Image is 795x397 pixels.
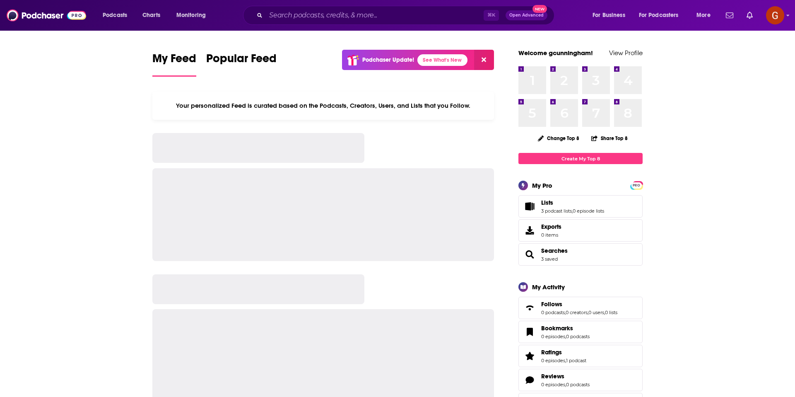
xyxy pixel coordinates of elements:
[541,382,565,387] a: 0 episodes
[541,247,568,254] a: Searches
[103,10,127,21] span: Podcasts
[518,153,643,164] a: Create My Top 8
[541,324,573,332] span: Bookmarks
[766,6,784,24] button: Show profile menu
[152,92,494,120] div: Your personalized Feed is curated based on the Podcasts, Creators, Users, and Lists that you Follow.
[541,208,572,214] a: 3 podcast lists
[541,256,558,262] a: 3 saved
[609,49,643,57] a: View Profile
[137,9,165,22] a: Charts
[573,208,604,214] a: 0 episode lists
[206,51,277,77] a: Popular Feed
[541,199,604,206] a: Lists
[591,130,628,146] button: Share Top 8
[97,9,138,22] button: open menu
[766,6,784,24] img: User Profile
[518,369,643,391] span: Reviews
[518,219,643,242] a: Exports
[506,10,547,20] button: Open AdvancedNew
[541,223,561,230] span: Exports
[541,373,590,380] a: Reviews
[532,283,565,291] div: My Activity
[572,208,573,214] span: ,
[518,49,593,57] a: Welcome gcunningham!
[723,8,737,22] a: Show notifications dropdown
[521,302,538,314] a: Follows
[605,310,617,315] a: 0 lists
[541,349,586,356] a: Ratings
[362,56,414,63] p: Podchaser Update!
[152,51,196,77] a: My Feed
[541,334,565,339] a: 0 episodes
[566,382,590,387] a: 0 podcasts
[176,10,206,21] span: Monitoring
[541,358,565,363] a: 0 episodes
[593,10,625,21] span: For Business
[518,243,643,266] span: Searches
[266,9,484,22] input: Search podcasts, credits, & more...
[521,374,538,386] a: Reviews
[206,51,277,70] span: Popular Feed
[766,6,784,24] span: Logged in as gcunningham
[565,334,566,339] span: ,
[696,10,711,21] span: More
[518,297,643,319] span: Follows
[565,382,566,387] span: ,
[631,182,641,188] a: PRO
[566,358,586,363] a: 1 podcast
[521,225,538,236] span: Exports
[541,300,562,308] span: Follows
[634,9,691,22] button: open menu
[604,310,605,315] span: ,
[541,373,564,380] span: Reviews
[251,6,562,25] div: Search podcasts, credits, & more...
[566,334,590,339] a: 0 podcasts
[541,232,561,238] span: 0 items
[565,310,566,315] span: ,
[509,13,544,17] span: Open Advanced
[518,345,643,367] span: Ratings
[541,324,590,332] a: Bookmarks
[541,349,562,356] span: Ratings
[541,300,617,308] a: Follows
[152,51,196,70] span: My Feed
[521,326,538,338] a: Bookmarks
[417,54,467,66] a: See What's New
[639,10,679,21] span: For Podcasters
[532,182,552,189] div: My Pro
[171,9,217,22] button: open menu
[518,195,643,218] span: Lists
[541,199,553,206] span: Lists
[541,310,565,315] a: 0 podcasts
[743,8,756,22] a: Show notifications dropdown
[533,133,584,143] button: Change Top 8
[566,310,588,315] a: 0 creators
[565,358,566,363] span: ,
[7,7,86,23] img: Podchaser - Follow, Share and Rate Podcasts
[518,321,643,343] span: Bookmarks
[142,10,160,21] span: Charts
[587,9,636,22] button: open menu
[521,201,538,212] a: Lists
[588,310,604,315] a: 0 users
[532,5,547,13] span: New
[691,9,721,22] button: open menu
[484,10,499,21] span: ⌘ K
[521,249,538,260] a: Searches
[521,350,538,362] a: Ratings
